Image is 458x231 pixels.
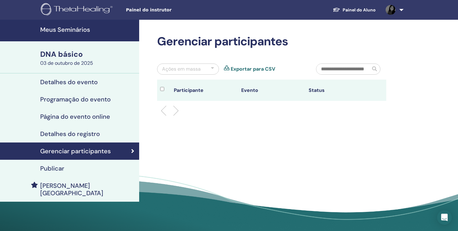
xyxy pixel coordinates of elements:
[40,95,111,103] font: Programação do evento
[231,66,275,72] font: Exportar para CSV
[40,147,111,155] font: Gerenciar participantes
[40,130,100,138] font: Detalhes do registro
[333,7,340,12] img: graduation-cap-white.svg
[40,60,93,66] font: 03 de outubro de 2025
[241,87,258,93] font: Evento
[157,34,288,49] font: Gerenciar participantes
[174,87,203,93] font: Participante
[41,3,115,17] img: logo.png
[40,78,98,86] font: Detalhes do evento
[386,5,396,15] img: default.jpg
[328,4,381,16] a: Painel do Aluno
[437,210,452,225] div: Abra o Intercom Messenger
[40,164,64,172] font: Publicar
[40,182,103,197] font: [PERSON_NAME] [GEOGRAPHIC_DATA]
[231,65,275,73] a: Exportar para CSV
[343,7,376,13] font: Painel do Aluno
[40,113,110,121] font: Página do evento online
[40,26,90,34] font: Meus Seminários
[162,66,201,72] font: Ações em massa
[40,49,83,59] font: DNA básico
[36,49,139,67] a: DNA básico03 de outubro de 2025
[126,7,172,12] font: Painel do instrutor
[309,87,325,93] font: Status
